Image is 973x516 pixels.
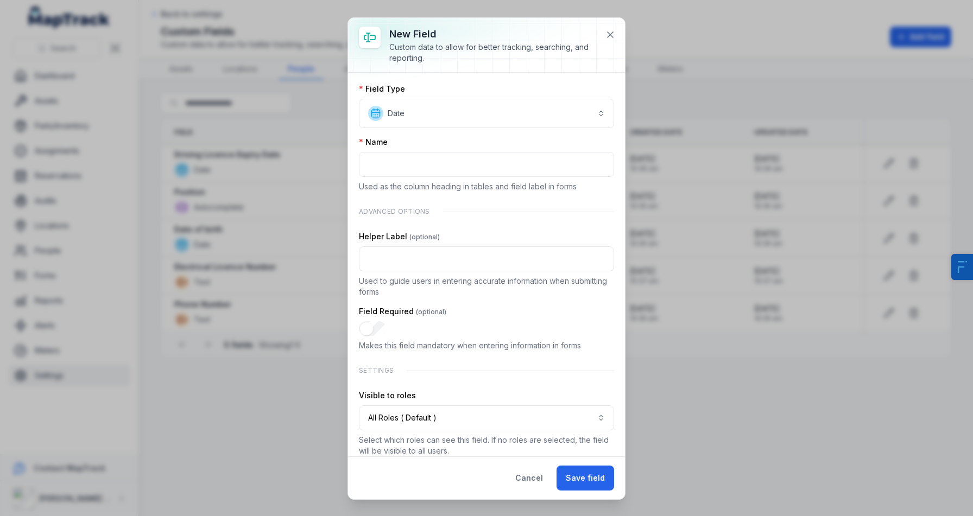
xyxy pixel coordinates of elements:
[359,231,440,242] label: Helper Label
[359,276,614,297] p: Used to guide users in entering accurate information when submitting forms
[389,42,597,63] div: Custom data to allow for better tracking, searching, and reporting.
[359,181,614,192] p: Used as the column heading in tables and field label in forms
[557,466,614,490] button: Save field
[359,84,405,94] label: Field Type
[359,390,416,401] label: Visible to roles
[359,152,614,177] input: :rhb:-form-item-label
[359,435,614,456] p: Select which roles can see this field. If no roles are selected, the field will be visible to all...
[359,99,614,128] button: Date
[359,201,614,222] div: Advanced Options
[389,27,597,42] h3: New field
[359,321,386,336] input: :rhe:-form-item-label
[359,137,388,148] label: Name
[359,360,614,381] div: Settings
[359,405,614,430] button: All Roles ( Default )
[506,466,552,490] button: Cancel
[359,306,446,317] label: Field Required
[359,246,614,271] input: :rhd:-form-item-label
[359,340,614,351] p: Makes this field mandatory when entering information in forms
